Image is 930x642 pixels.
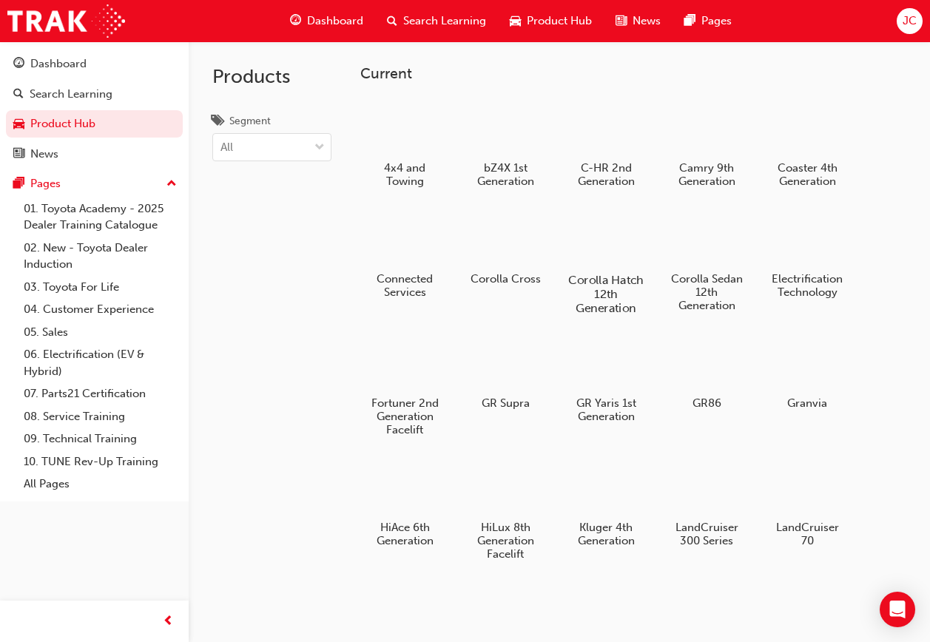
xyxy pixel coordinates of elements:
[278,6,375,36] a: guage-iconDashboard
[360,94,449,193] a: 4x4 and Towing
[212,115,223,129] span: tags-icon
[562,205,650,317] a: Corolla Hatch 12th Generation
[701,13,732,30] span: Pages
[403,13,486,30] span: Search Learning
[467,161,545,188] h5: bZ4X 1st Generation
[510,12,521,30] span: car-icon
[18,298,183,321] a: 04. Customer Experience
[366,521,444,547] h5: HiAce 6th Generation
[307,13,363,30] span: Dashboard
[314,138,325,158] span: down-icon
[616,12,627,30] span: news-icon
[769,272,846,299] h5: Electrification Technology
[467,272,545,285] h5: Corolla Cross
[366,396,444,436] h5: Fortuner 2nd Generation Facelift
[604,6,673,36] a: news-iconNews
[290,12,301,30] span: guage-icon
[467,521,545,561] h5: HiLux 8th Generation Facelift
[13,118,24,131] span: car-icon
[769,396,846,410] h5: Granvia
[562,453,650,553] a: Kluger 4th Generation
[567,161,645,188] h5: C-HR 2nd Generation
[763,94,852,193] a: Coaster 4th Generation
[360,453,449,553] a: HiAce 6th Generation
[18,276,183,299] a: 03. Toyota For Life
[7,4,125,38] img: Trak
[668,521,746,547] h5: LandCruiser 300 Series
[6,170,183,197] button: Pages
[684,12,695,30] span: pages-icon
[18,321,183,344] a: 05. Sales
[567,396,645,423] h5: GR Yaris 1st Generation
[375,6,498,36] a: search-iconSearch Learning
[763,453,852,553] a: LandCruiser 70
[6,47,183,170] button: DashboardSearch LearningProduct HubNews
[18,428,183,450] a: 09. Technical Training
[229,114,271,129] div: Segment
[30,55,87,72] div: Dashboard
[662,453,751,553] a: LandCruiser 300 Series
[565,273,647,315] h5: Corolla Hatch 12th Generation
[662,329,751,415] a: GR86
[30,146,58,163] div: News
[6,110,183,138] a: Product Hub
[461,453,550,566] a: HiLux 8th Generation Facelift
[567,521,645,547] h5: Kluger 4th Generation
[769,161,846,188] h5: Coaster 4th Generation
[880,592,915,627] div: Open Intercom Messenger
[6,50,183,78] a: Dashboard
[30,175,61,192] div: Pages
[18,473,183,496] a: All Pages
[13,148,24,161] span: news-icon
[527,13,592,30] span: Product Hub
[562,329,650,428] a: GR Yaris 1st Generation
[461,205,550,291] a: Corolla Cross
[662,205,751,317] a: Corolla Sedan 12th Generation
[18,343,183,382] a: 06. Electrification (EV & Hybrid)
[387,12,397,30] span: search-icon
[13,178,24,191] span: pages-icon
[897,8,923,34] button: JC
[6,81,183,108] a: Search Learning
[18,382,183,405] a: 07. Parts21 Certification
[212,65,331,89] h2: Products
[562,94,650,193] a: C-HR 2nd Generation
[668,396,746,410] h5: GR86
[13,58,24,71] span: guage-icon
[6,141,183,168] a: News
[903,13,917,30] span: JC
[366,272,444,299] h5: Connected Services
[633,13,661,30] span: News
[769,521,846,547] h5: LandCruiser 70
[467,396,545,410] h5: GR Supra
[461,94,550,193] a: bZ4X 1st Generation
[18,237,183,276] a: 02. New - Toyota Dealer Induction
[18,197,183,237] a: 01. Toyota Academy - 2025 Dealer Training Catalogue
[360,205,449,304] a: Connected Services
[13,88,24,101] span: search-icon
[668,272,746,312] h5: Corolla Sedan 12th Generation
[668,161,746,188] h5: Camry 9th Generation
[461,329,550,415] a: GR Supra
[163,612,174,631] span: prev-icon
[763,205,852,304] a: Electrification Technology
[18,450,183,473] a: 10. TUNE Rev-Up Training
[498,6,604,36] a: car-iconProduct Hub
[18,405,183,428] a: 08. Service Training
[30,86,112,103] div: Search Learning
[220,139,233,156] div: All
[166,175,177,194] span: up-icon
[763,329,852,415] a: Granvia
[366,161,444,188] h5: 4x4 and Towing
[360,329,449,442] a: Fortuner 2nd Generation Facelift
[662,94,751,193] a: Camry 9th Generation
[673,6,744,36] a: pages-iconPages
[360,65,906,82] h3: Current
